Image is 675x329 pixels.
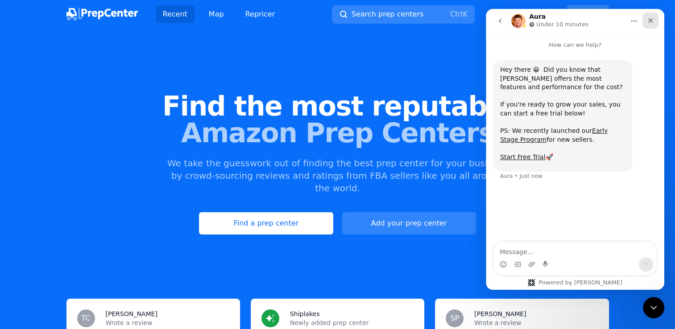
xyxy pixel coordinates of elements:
[474,318,598,327] p: Wrote a review
[66,8,138,21] img: PrepCenter
[156,5,195,23] a: Recent
[474,309,526,318] h3: [PERSON_NAME]
[166,157,509,194] p: We take the guesswork out of finding the best prep center for your business by crowd-sourcing rev...
[290,309,320,318] h3: Shiplakes
[14,93,661,119] span: Find the most reputable
[486,9,664,290] iframe: Intercom live chat
[14,119,661,146] span: Amazon Prep Centers
[81,315,90,322] span: TC
[342,212,476,234] a: Add your prep center
[450,10,463,18] kbd: Ctrl
[643,297,664,318] iframe: Intercom live chat
[352,9,423,20] span: Search prep centers
[199,212,333,234] a: Find a prep center
[106,318,229,327] p: Wrote a review
[567,5,609,24] a: Sign up
[332,5,475,24] button: Search prep centersCtrlK
[290,318,414,327] p: Newly added prep center
[450,315,459,322] span: SP
[463,10,468,18] kbd: K
[202,5,231,23] a: Map
[238,5,282,23] a: Repricer
[106,309,157,318] h3: [PERSON_NAME]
